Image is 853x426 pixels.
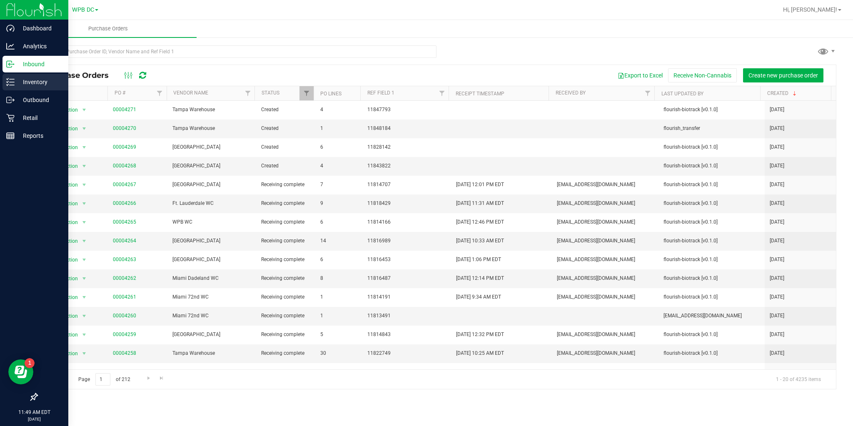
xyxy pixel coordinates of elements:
span: 11816487 [367,274,446,282]
span: 11822749 [367,349,446,357]
iframe: Resource center [8,359,33,384]
span: select [79,142,89,153]
span: Created [261,106,310,114]
span: 6 [320,218,358,226]
span: 6 [320,256,358,264]
a: 00004264 [113,238,136,244]
p: Outbound [15,95,65,105]
span: flourish-biotrack [v0.1.0] [663,256,760,264]
a: Receipt Timestamp [456,91,504,97]
span: 5 [320,331,358,339]
a: Status [262,90,279,96]
inline-svg: Inbound [6,60,15,68]
span: 11814166 [367,218,446,226]
span: select [79,123,89,135]
span: [DATE] [770,199,784,207]
a: Filter [241,86,254,100]
span: 11813491 [367,312,446,320]
span: 18 [320,368,358,376]
span: [DATE] [770,237,784,245]
span: [GEOGRAPHIC_DATA] [172,143,251,151]
a: Received By [556,90,586,96]
span: [GEOGRAPHIC_DATA] [172,162,251,170]
span: [DATE] [770,256,784,264]
a: 00004261 [113,294,136,300]
input: 1 [95,373,110,386]
span: 1 [320,125,358,132]
inline-svg: Reports [6,132,15,140]
inline-svg: Inventory [6,78,15,86]
span: select [79,160,89,172]
span: Tampa Warehouse [172,349,251,357]
p: Dashboard [15,23,65,33]
span: 4 [320,106,358,114]
span: select [79,329,89,341]
span: flourish_transfer [663,125,760,132]
span: Tampa Warehouse [172,125,251,132]
span: Purchase Orders [77,25,139,32]
span: [DATE] 12:32 PM EDT [456,331,504,339]
span: [DATE] 9:34 AM EDT [456,293,501,301]
span: [DATE] 10:25 AM EDT [456,349,504,357]
span: Receiving complete [261,256,310,264]
span: 7 [320,181,358,189]
span: 11822771 [367,368,446,376]
span: Ft. Lauderdale WC [172,199,251,207]
span: 11814707 [367,181,446,189]
span: [EMAIL_ADDRESS][DOMAIN_NAME] [557,181,653,189]
a: Filter [435,86,449,100]
span: Receiving complete [261,218,310,226]
a: Purchase Orders [20,20,197,37]
span: [DATE] [770,143,784,151]
span: 1 [320,293,358,301]
span: flourish-biotrack [v0.1.0] [663,293,760,301]
div: Actions [43,91,105,97]
span: 1 [320,312,358,320]
span: [GEOGRAPHIC_DATA] [172,331,251,339]
span: 14 [320,237,358,245]
a: PO Lines [320,91,342,97]
span: [DATE] [770,293,784,301]
span: select [79,235,89,247]
span: flourish-biotrack [v0.1.0] [663,349,760,357]
button: Receive Non-Cannabis [668,68,737,82]
span: Receiving complete [261,237,310,245]
span: Hi, [PERSON_NAME]! [783,6,837,13]
inline-svg: Retail [6,114,15,122]
span: [EMAIL_ADDRESS][DOMAIN_NAME] [557,256,653,264]
span: Created [261,162,310,170]
span: [DATE] [770,218,784,226]
span: 11814843 [367,331,446,339]
span: flourish-biotrack [v0.1.0] [663,274,760,282]
span: Miami Dadeland WC [172,274,251,282]
span: [DATE] [770,106,784,114]
p: Analytics [15,41,65,51]
a: Go to the last page [156,373,168,384]
span: select [79,198,89,209]
span: select [79,104,89,116]
a: 00004270 [113,125,136,131]
span: 11828142 [367,143,446,151]
span: Receiving complete [261,312,310,320]
span: 4 [320,162,358,170]
span: [EMAIL_ADDRESS][DOMAIN_NAME] [557,218,653,226]
a: 00004260 [113,313,136,319]
span: [DATE] [770,312,784,320]
span: flourish-biotrack [v0.1.0] [663,143,760,151]
span: [DATE] [770,125,784,132]
inline-svg: Outbound [6,96,15,104]
p: Reports [15,131,65,141]
span: select [79,310,89,322]
a: 00004263 [113,257,136,262]
span: [EMAIL_ADDRESS][DOMAIN_NAME] [557,349,653,357]
span: select [79,348,89,359]
span: flourish-biotrack [v0.1.0] [663,218,760,226]
span: Create new purchase order [748,72,818,79]
a: Filter [299,86,313,100]
span: flourish-biotrack [v0.1.0] [663,162,760,170]
span: Tampa Warehouse [172,106,251,114]
span: [EMAIL_ADDRESS][DOMAIN_NAME] [557,237,653,245]
p: Retail [15,113,65,123]
a: Filter [152,86,166,100]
